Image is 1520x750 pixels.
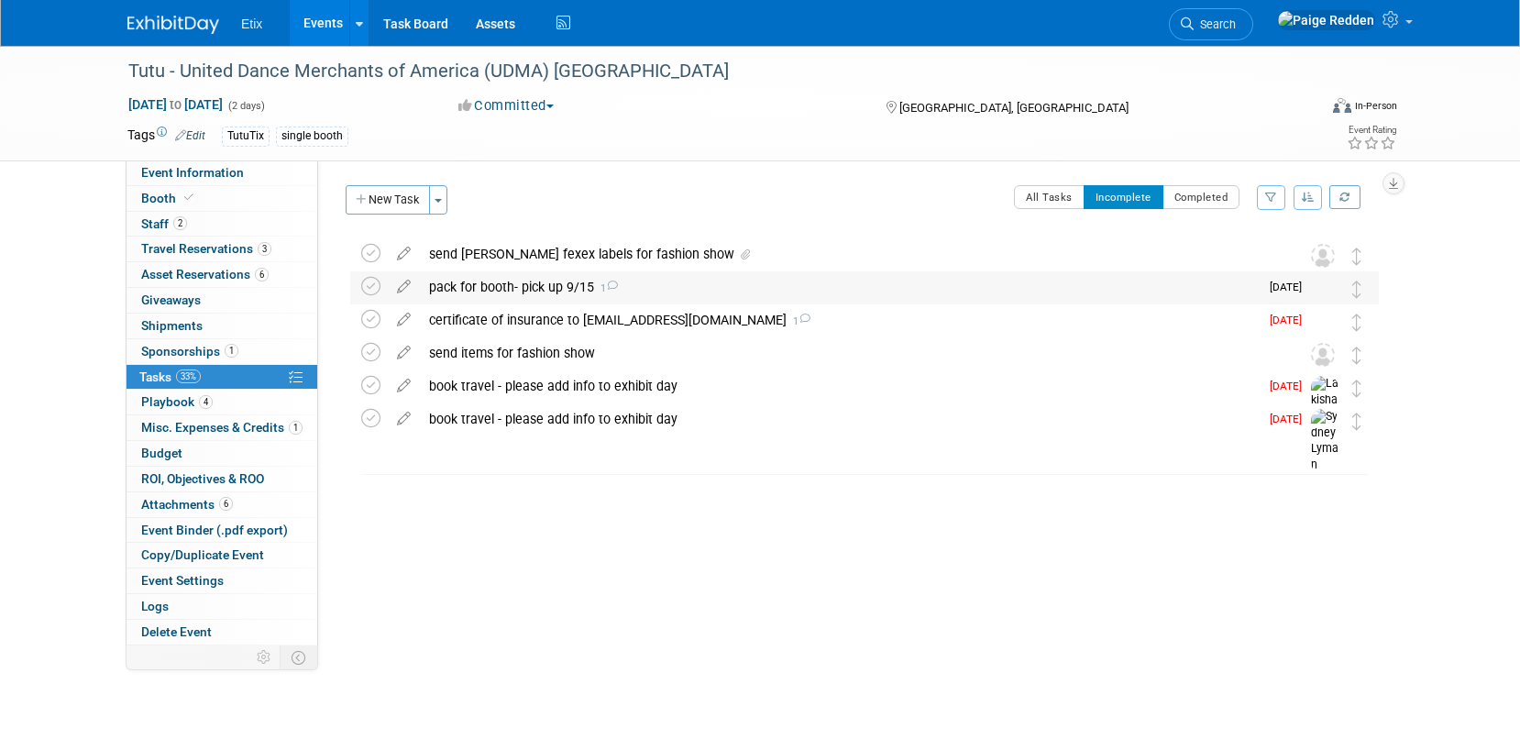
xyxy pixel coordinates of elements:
span: Etix [241,17,262,31]
a: Attachments6 [127,492,317,517]
span: Booth [141,191,197,205]
a: edit [388,411,420,427]
img: Paige Redden [1311,277,1335,301]
a: Event Settings [127,568,317,593]
span: Shipments [141,318,203,333]
span: Search [1194,17,1236,31]
a: Budget [127,441,317,466]
span: [DATE] [1270,281,1311,293]
a: edit [388,246,420,262]
span: Staff [141,216,187,231]
span: Event Settings [141,573,224,588]
span: 6 [255,268,269,281]
button: Completed [1162,185,1240,209]
a: Asset Reservations6 [127,262,317,287]
span: to [167,97,184,112]
a: ROI, Objectives & ROO [127,467,317,491]
span: Event Binder (.pdf export) [141,523,288,537]
div: book travel - please add info to exhibit day [420,370,1259,402]
span: ROI, Objectives & ROO [141,471,264,486]
a: Playbook4 [127,390,317,414]
a: Staff2 [127,212,317,237]
a: Tasks33% [127,365,317,390]
button: Committed [452,96,561,116]
span: Copy/Duplicate Event [141,547,264,562]
a: edit [388,378,420,394]
a: Edit [175,129,205,142]
span: 2 [173,216,187,230]
span: 4 [199,395,213,409]
span: Misc. Expenses & Credits [141,420,303,435]
span: 1 [225,344,238,358]
span: [DATE] [1270,314,1311,326]
span: Sponsorships [141,344,238,358]
i: Move task [1352,347,1361,364]
button: Incomplete [1084,185,1163,209]
span: Budget [141,446,182,460]
div: In-Person [1354,99,1397,113]
div: certificate of insurance to [EMAIL_ADDRESS][DOMAIN_NAME] [420,304,1259,336]
a: Event Binder (.pdf export) [127,518,317,543]
a: Shipments [127,314,317,338]
a: Misc. Expenses & Credits1 [127,415,317,440]
span: (2 days) [226,100,265,112]
a: edit [388,312,420,328]
span: [DATE] [DATE] [127,96,224,113]
div: send [PERSON_NAME] fexex labels for fashion show [420,238,1274,270]
span: [GEOGRAPHIC_DATA], [GEOGRAPHIC_DATA] [899,101,1129,115]
a: Sponsorships1 [127,339,317,364]
div: Event Format [1208,95,1397,123]
a: Refresh [1329,185,1360,209]
img: ExhibitDay [127,16,219,34]
i: Move task [1352,380,1361,397]
button: New Task [346,185,430,215]
a: Giveaways [127,288,317,313]
span: 6 [219,497,233,511]
span: Travel Reservations [141,241,271,256]
img: Lakisha Cooper [1311,376,1338,441]
button: All Tasks [1014,185,1085,209]
img: Format-Inperson.png [1333,98,1351,113]
a: Booth [127,186,317,211]
div: pack for booth- pick up 9/15 [420,271,1259,303]
a: Delete Event [127,620,317,645]
a: Search [1169,8,1253,40]
td: Tags [127,126,205,147]
a: Travel Reservations3 [127,237,317,261]
img: Paige Redden [1277,10,1375,30]
div: book travel - please add info to exhibit day [420,403,1259,435]
div: Event Rating [1347,126,1396,135]
span: 1 [594,282,618,294]
span: Giveaways [141,292,201,307]
span: Delete Event [141,624,212,639]
span: [DATE] [1270,380,1311,392]
span: Event Information [141,165,244,180]
div: Tutu - United Dance Merchants of America (UDMA) [GEOGRAPHIC_DATA] [122,55,1289,88]
td: Toggle Event Tabs [281,645,318,669]
div: TutuTix [222,127,270,146]
span: Asset Reservations [141,267,269,281]
img: Paige Redden [1311,310,1335,334]
img: Sydney Lyman [1311,409,1338,474]
div: single booth [276,127,348,146]
span: [DATE] [1270,413,1311,425]
span: Playbook [141,394,213,409]
a: edit [388,345,420,361]
i: Move task [1352,314,1361,331]
span: 1 [787,315,810,327]
span: Logs [141,599,169,613]
span: 33% [176,369,201,383]
i: Move task [1352,281,1361,298]
span: 3 [258,242,271,256]
a: Logs [127,594,317,619]
span: 1 [289,421,303,435]
i: Move task [1352,413,1361,430]
div: send items for fashion show [420,337,1274,369]
td: Personalize Event Tab Strip [248,645,281,669]
a: Copy/Duplicate Event [127,543,317,568]
span: Attachments [141,497,233,512]
img: Unassigned [1311,244,1335,268]
i: Booth reservation complete [184,193,193,203]
span: Tasks [139,369,201,384]
img: Unassigned [1311,343,1335,367]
